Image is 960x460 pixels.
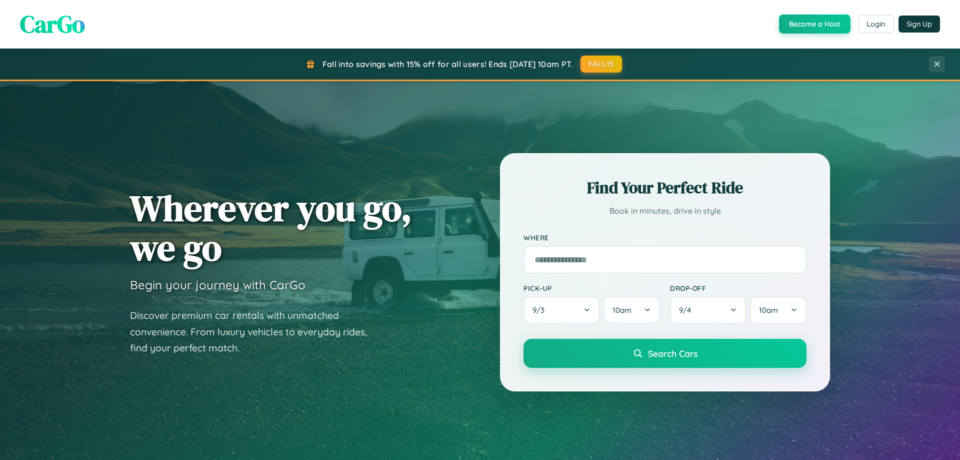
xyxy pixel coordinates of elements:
[523,177,806,199] h2: Find Your Perfect Ride
[130,307,380,356] p: Discover premium car rentals with unmatched convenience. From luxury vehicles to everyday rides, ...
[612,305,631,315] span: 10am
[523,204,806,218] p: Book in minutes, drive in style
[523,339,806,368] button: Search Cars
[523,296,599,324] button: 9/3
[779,15,850,34] button: Become a Host
[523,233,806,242] label: Where
[603,296,660,324] button: 10am
[750,296,806,324] button: 10am
[898,16,940,33] button: Sign Up
[759,305,778,315] span: 10am
[670,284,806,292] label: Drop-off
[858,15,893,33] button: Login
[130,277,305,292] h3: Begin your journey with CarGo
[670,296,746,324] button: 9/4
[130,188,412,267] h1: Wherever you go, we go
[523,284,660,292] label: Pick-up
[322,59,573,69] span: Fall into savings with 15% off for all users! Ends [DATE] 10am PT.
[648,348,697,359] span: Search Cars
[679,305,696,315] span: 9 / 4
[580,56,622,73] button: FALL15
[20,8,85,41] span: CarGo
[532,305,549,315] span: 9 / 3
